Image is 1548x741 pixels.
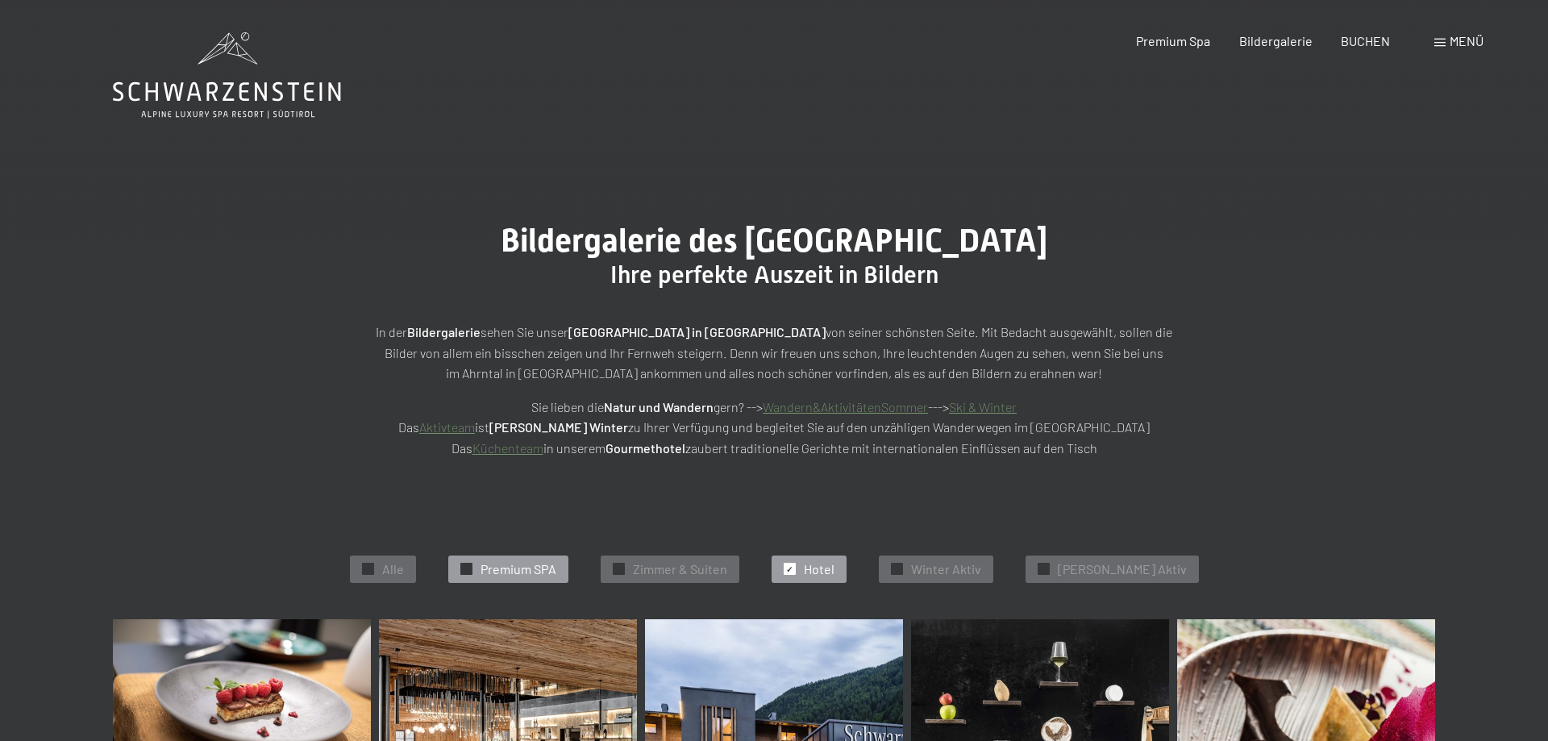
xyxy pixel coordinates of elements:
span: Premium SPA [481,560,556,578]
span: ✓ [463,564,469,575]
a: Küchenteam [472,440,543,456]
span: Ihre perfekte Auszeit in Bildern [610,260,938,289]
a: Wandern&AktivitätenSommer [763,399,928,414]
span: Hotel [804,560,834,578]
span: Bildergalerie des [GEOGRAPHIC_DATA] [501,222,1047,260]
span: ✓ [615,564,622,575]
span: ✓ [786,564,793,575]
strong: Natur und Wandern [604,399,714,414]
a: Ski & Winter [949,399,1017,414]
span: Alle [382,560,404,578]
p: Sie lieben die gern? --> ---> Das ist zu Ihrer Verfügung und begleitet Sie auf den unzähligen Wan... [371,397,1177,459]
a: Premium Spa [1136,33,1210,48]
strong: [GEOGRAPHIC_DATA] in [GEOGRAPHIC_DATA] [568,324,826,339]
strong: [PERSON_NAME] Winter [489,419,628,435]
strong: Bildergalerie [407,324,481,339]
strong: Gourmethotel [605,440,685,456]
span: ✓ [1040,564,1047,575]
p: In der sehen Sie unser von seiner schönsten Seite. Mit Bedacht ausgewählt, sollen die Bilder von ... [371,322,1177,384]
a: Bildergalerie [1239,33,1313,48]
span: ✓ [364,564,371,575]
a: BUCHEN [1341,33,1390,48]
span: Menü [1450,33,1483,48]
span: ✓ [893,564,900,575]
span: Winter Aktiv [911,560,981,578]
span: Zimmer & Suiten [633,560,727,578]
a: Aktivteam [419,419,475,435]
span: [PERSON_NAME] Aktiv [1058,560,1187,578]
